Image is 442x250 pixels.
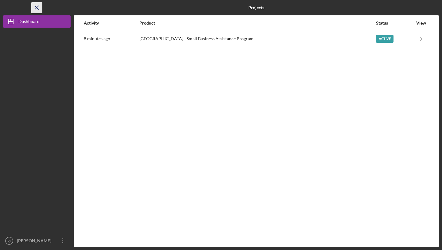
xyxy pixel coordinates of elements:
div: [PERSON_NAME] [15,235,55,248]
button: Yy[PERSON_NAME] [3,235,71,247]
div: Product [139,21,375,25]
div: View [413,21,429,25]
div: Status [376,21,413,25]
div: Dashboard [18,15,40,29]
time: 2025-09-13 21:48 [84,36,110,41]
div: Activity [84,21,139,25]
div: [GEOGRAPHIC_DATA] - Small Business Assistance Program [139,31,375,47]
button: Dashboard [3,15,71,28]
text: Yy [7,239,11,243]
b: Projects [248,5,264,10]
div: Active [376,35,394,43]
